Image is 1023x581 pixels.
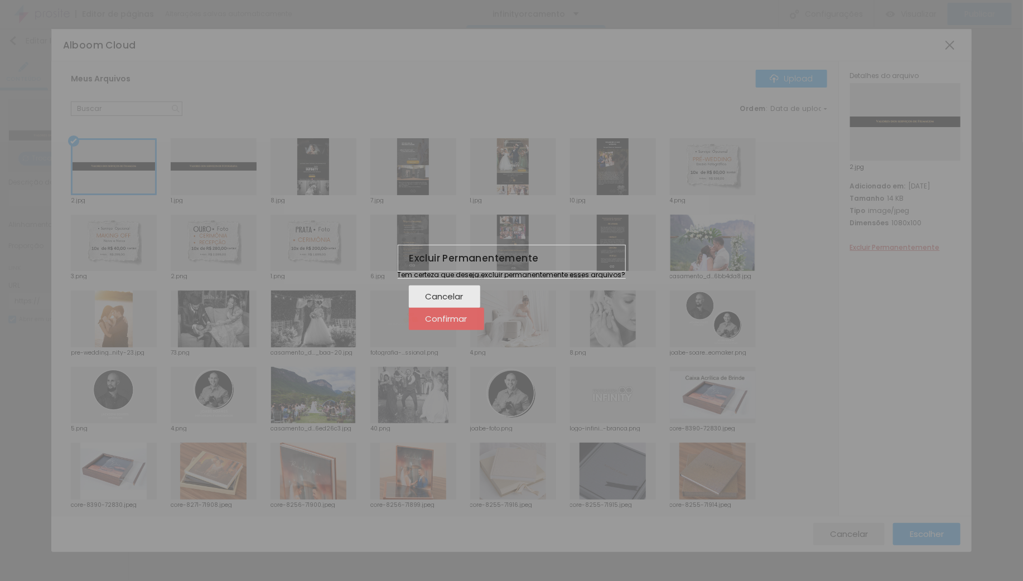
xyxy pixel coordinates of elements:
span: Confirmar [426,314,467,323]
span: Excluir Permanentemente [409,251,539,265]
span: Cancelar [426,292,464,301]
span: Tem certeza que deseja excluir permanentemente esses arquivos? [398,270,626,279]
button: Confirmar [409,308,484,330]
button: Cancelar [409,285,480,308]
